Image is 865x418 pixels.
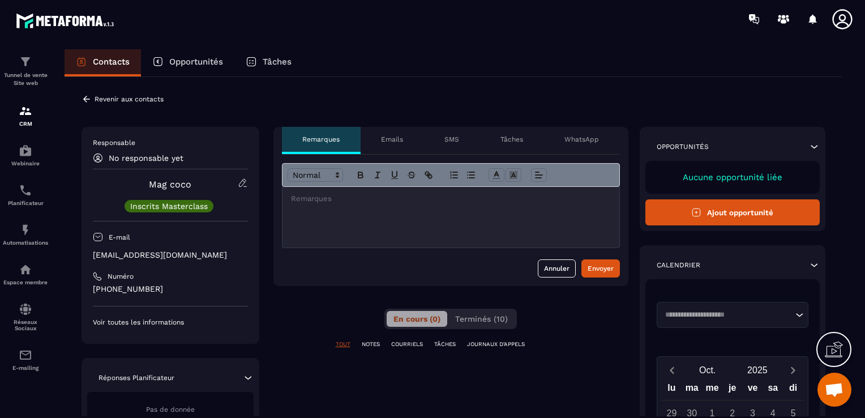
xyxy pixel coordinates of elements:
span: Terminés (10) [455,314,508,323]
div: sa [763,380,783,400]
button: Annuler [538,259,576,278]
p: SMS [444,135,459,144]
a: automationsautomationsWebinaire [3,135,48,175]
a: schedulerschedulerPlanificateur [3,175,48,215]
p: Tâches [500,135,523,144]
p: Espace membre [3,279,48,285]
p: Revenir aux contacts [95,95,164,103]
div: ma [682,380,702,400]
p: [EMAIL_ADDRESS][DOMAIN_NAME] [93,250,248,261]
p: Numéro [108,272,134,281]
p: Webinaire [3,160,48,167]
p: [PHONE_NUMBER] [93,284,248,295]
p: TOUT [336,340,350,348]
p: Contacts [93,57,130,67]
span: Pas de donnée [146,406,195,413]
img: scheduler [19,184,32,197]
a: automationsautomationsAutomatisations [3,215,48,254]
div: lu [662,380,682,400]
div: Ouvrir le chat [817,373,851,407]
div: je [722,380,743,400]
button: Open months overlay [683,360,733,380]
button: Previous month [662,362,683,378]
p: CRM [3,121,48,127]
a: formationformationTunnel de vente Site web [3,46,48,96]
p: Responsable [93,138,248,147]
a: Tâches [234,49,303,76]
p: Tâches [263,57,292,67]
button: Open years overlay [733,360,782,380]
a: emailemailE-mailing [3,340,48,379]
p: WhatsApp [564,135,599,144]
img: email [19,348,32,362]
p: Opportunités [169,57,223,67]
p: Voir toutes les informations [93,318,248,327]
p: Tunnel de vente Site web [3,71,48,87]
p: Opportunités [657,142,709,151]
a: Mag coco [149,179,191,190]
p: JOURNAUX D'APPELS [467,340,525,348]
img: automations [19,263,32,276]
p: Remarques [302,135,340,144]
p: Réponses Planificateur [99,373,174,382]
img: social-network [19,302,32,316]
button: Ajout opportunité [645,199,820,225]
a: Contacts [65,49,141,76]
div: Envoyer [588,263,614,274]
img: logo [16,10,118,31]
p: E-mailing [3,365,48,371]
p: E-mail [109,233,130,242]
img: automations [19,223,32,237]
p: COURRIELS [391,340,423,348]
p: Calendrier [657,261,700,270]
input: Search for option [661,309,793,321]
p: Inscrits Masterclass [130,202,208,210]
img: formation [19,55,32,69]
p: TÂCHES [434,340,456,348]
p: Réseaux Sociaux [3,319,48,331]
a: social-networksocial-networkRéseaux Sociaux [3,294,48,340]
p: Aucune opportunité liée [657,172,809,182]
button: Next month [782,362,803,378]
div: ve [743,380,763,400]
p: Emails [381,135,403,144]
p: NOTES [362,340,380,348]
p: Automatisations [3,240,48,246]
button: Envoyer [581,259,620,278]
p: No responsable yet [109,153,183,163]
img: automations [19,144,32,157]
button: En cours (0) [387,311,447,327]
a: automationsautomationsEspace membre [3,254,48,294]
span: En cours (0) [393,314,440,323]
div: di [783,380,803,400]
img: formation [19,104,32,118]
div: Search for option [657,302,809,328]
p: Planificateur [3,200,48,206]
a: Opportunités [141,49,234,76]
div: me [702,380,722,400]
button: Terminés (10) [448,311,515,327]
a: formationformationCRM [3,96,48,135]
